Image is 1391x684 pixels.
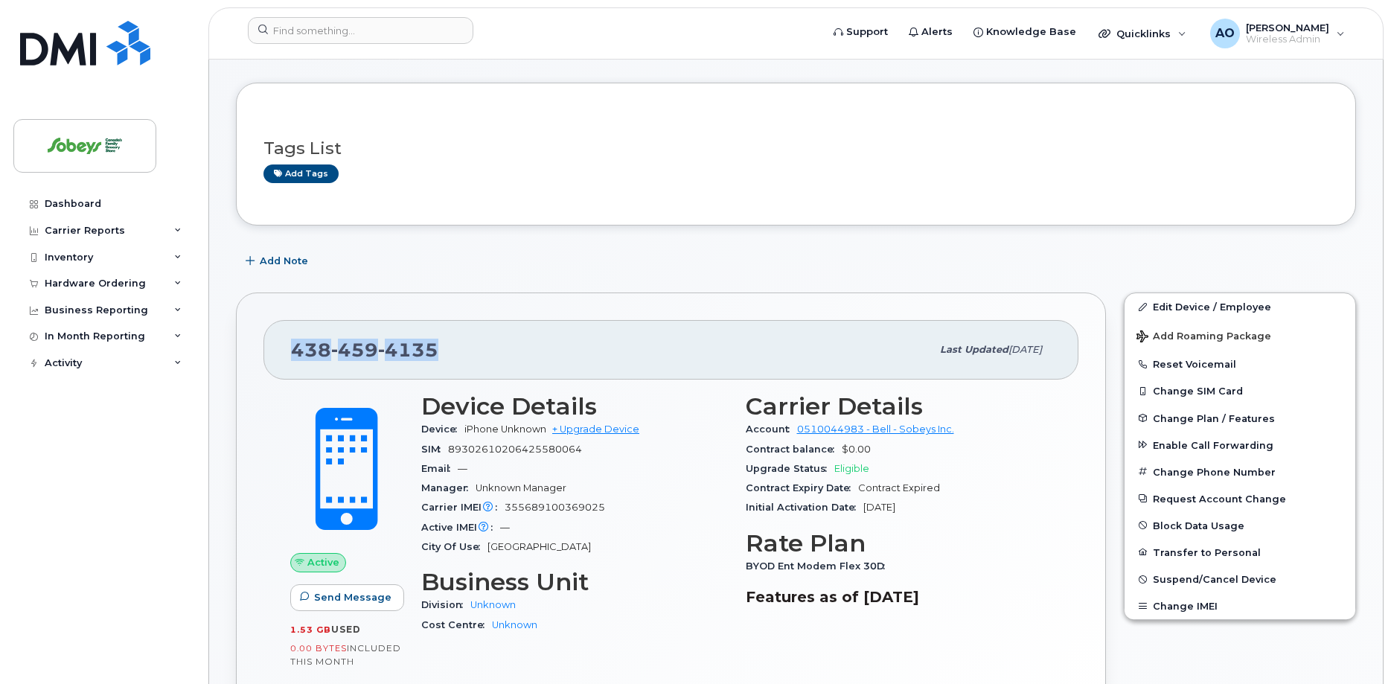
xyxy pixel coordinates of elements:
[421,569,728,595] h3: Business Unit
[797,423,954,435] a: 0510044983 - Bell - Sobeys Inc.
[963,17,1087,47] a: Knowledge Base
[378,339,438,361] span: 4135
[1116,28,1171,39] span: Quicklinks
[1153,412,1275,423] span: Change Plan / Features
[421,599,470,610] span: Division
[263,139,1328,158] h3: Tags List
[1125,512,1355,539] button: Block Data Usage
[746,502,863,513] span: Initial Activation Date
[834,463,869,474] span: Eligible
[746,560,892,572] span: BYOD Ent Modem Flex 30D
[746,444,842,455] span: Contract balance
[1125,539,1355,566] button: Transfer to Personal
[314,590,391,604] span: Send Message
[236,248,321,275] button: Add Note
[421,444,448,455] span: SIM
[746,530,1052,557] h3: Rate Plan
[421,502,505,513] span: Carrier IMEI
[458,463,467,474] span: —
[492,619,537,630] a: Unknown
[421,522,500,533] span: Active IMEI
[1125,485,1355,512] button: Request Account Change
[1125,351,1355,377] button: Reset Voicemail
[846,25,888,39] span: Support
[421,423,464,435] span: Device
[746,463,834,474] span: Upgrade Status
[421,482,476,493] span: Manager
[476,482,566,493] span: Unknown Manager
[986,25,1076,39] span: Knowledge Base
[263,164,339,183] a: Add tags
[1125,458,1355,485] button: Change Phone Number
[863,502,895,513] span: [DATE]
[1136,330,1271,345] span: Add Roaming Package
[291,339,438,361] span: 438
[464,423,546,435] span: iPhone Unknown
[290,624,331,635] span: 1.53 GB
[487,541,591,552] span: [GEOGRAPHIC_DATA]
[898,17,963,47] a: Alerts
[421,619,492,630] span: Cost Centre
[921,25,953,39] span: Alerts
[421,541,487,552] span: City Of Use
[940,344,1008,355] span: Last updated
[842,444,871,455] span: $0.00
[1125,405,1355,432] button: Change Plan / Features
[1215,25,1235,42] span: AO
[470,599,516,610] a: Unknown
[1125,320,1355,351] button: Add Roaming Package
[746,393,1052,420] h3: Carrier Details
[1246,33,1329,45] span: Wireless Admin
[331,624,361,635] span: used
[1125,432,1355,458] button: Enable Call Forwarding
[448,444,582,455] span: 89302610206425580064
[331,339,378,361] span: 459
[1125,377,1355,404] button: Change SIM Card
[290,643,347,653] span: 0.00 Bytes
[290,584,404,611] button: Send Message
[1200,19,1355,48] div: Antonio Orgera
[1246,22,1329,33] span: [PERSON_NAME]
[1125,566,1355,592] button: Suspend/Cancel Device
[260,254,308,268] span: Add Note
[421,463,458,474] span: Email
[500,522,510,533] span: —
[746,423,797,435] span: Account
[552,423,639,435] a: + Upgrade Device
[505,502,605,513] span: 355689100369025
[1088,19,1197,48] div: Quicklinks
[1153,574,1276,585] span: Suspend/Cancel Device
[746,588,1052,606] h3: Features as of [DATE]
[307,555,339,569] span: Active
[1125,293,1355,320] a: Edit Device / Employee
[421,393,728,420] h3: Device Details
[746,482,858,493] span: Contract Expiry Date
[1153,439,1273,450] span: Enable Call Forwarding
[823,17,898,47] a: Support
[248,17,473,44] input: Find something...
[1008,344,1042,355] span: [DATE]
[858,482,940,493] span: Contract Expired
[1125,592,1355,619] button: Change IMEI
